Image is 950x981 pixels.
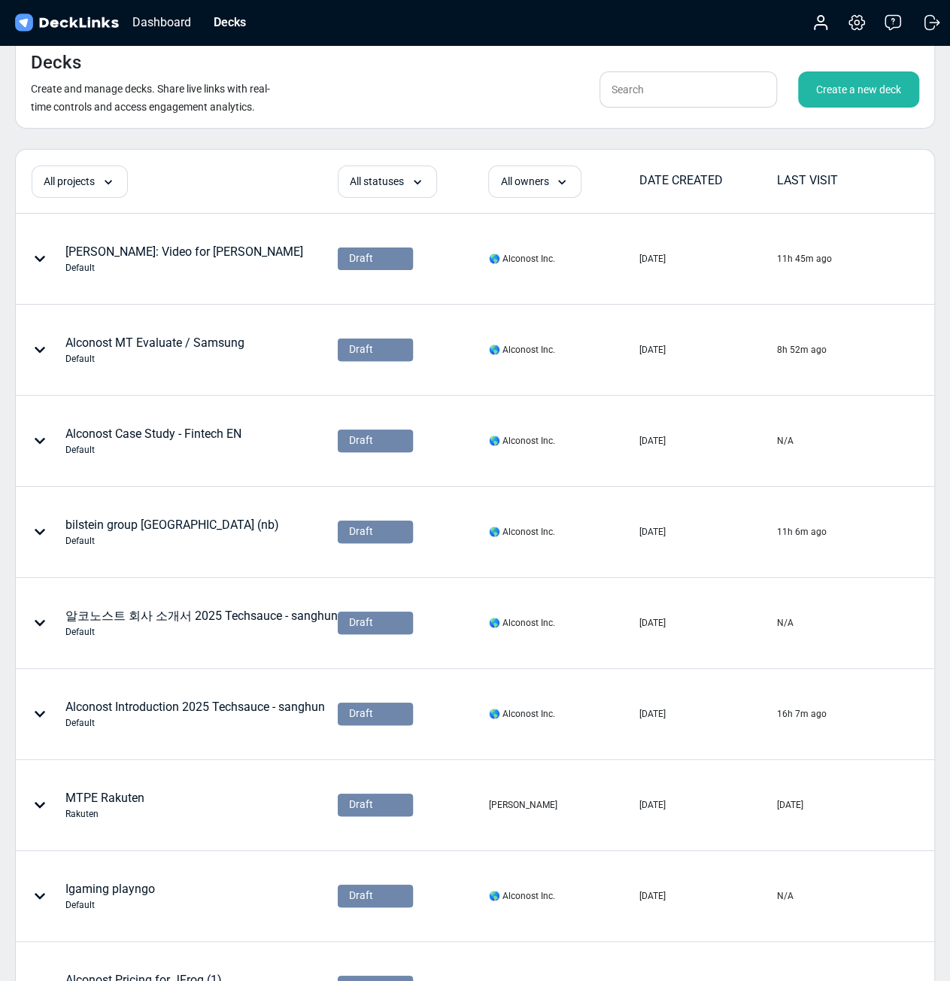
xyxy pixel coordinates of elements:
div: 알코노스트 회사 소개서 2025 Techsauce - sanghun [65,607,338,639]
div: MTPE Rakuten [65,789,144,821]
div: DATE CREATED [639,172,775,190]
div: [PERSON_NAME]: Video for [PERSON_NAME] [65,243,303,275]
div: Rakuten [65,807,144,821]
div: [DATE] [639,889,665,903]
div: Default [65,443,241,457]
div: Default [65,534,279,548]
div: 🌎 Alconost Inc. [488,525,554,539]
div: [DATE] [776,798,803,812]
div: 🌎 Alconost Inc. [488,707,554,721]
div: [DATE] [639,616,665,630]
div: [DATE] [639,707,665,721]
div: 🌎 Alconost Inc. [488,434,554,448]
span: Draft [349,433,373,448]
div: Decks [206,13,253,32]
div: N/A [776,616,793,630]
div: 🌎 Alconost Inc. [488,252,554,266]
div: All statuses [338,166,437,198]
div: 16h 7m ago [776,707,826,721]
div: [DATE] [639,525,665,539]
div: Alconost Case Study - Fintech EN [65,425,241,457]
span: Draft [349,797,373,812]
div: [DATE] [639,434,665,448]
div: 8h 52m ago [776,343,826,357]
span: Draft [349,706,373,721]
div: Alconost MT Evaluate / Samsung [65,334,244,366]
div: All projects [32,166,128,198]
span: Draft [349,342,373,357]
div: N/A [776,434,793,448]
div: LAST VISIT [776,172,912,190]
span: Draft [349,251,373,266]
div: bilstein group [GEOGRAPHIC_DATA] (nb) [65,516,279,548]
div: Alconost Introduction 2025 Techsauce - sanghun [65,698,325,730]
img: DeckLinks [12,12,121,34]
input: Search [599,71,777,108]
div: Create a new deck [798,71,919,108]
span: Draft [349,524,373,539]
div: [DATE] [639,343,665,357]
div: Default [65,261,303,275]
div: [DATE] [639,798,665,812]
div: [DATE] [639,252,665,266]
div: Dashboard [125,13,199,32]
div: 🌎 Alconost Inc. [488,343,554,357]
div: All owners [488,166,581,198]
div: N/A [776,889,793,903]
div: Default [65,898,155,912]
div: Default [65,352,244,366]
div: 🌎 Alconost Inc. [488,616,554,630]
div: [PERSON_NAME] [488,798,557,812]
small: Create and manage decks. Share live links with real-time controls and access engagement analytics. [31,83,270,113]
h4: Decks [31,52,81,74]
div: Igaming playngo [65,880,155,912]
div: 11h 6m ago [776,525,826,539]
span: Draft [349,615,373,630]
div: Default [65,716,325,730]
div: Default [65,625,338,639]
div: 11h 45m ago [776,252,831,266]
div: 🌎 Alconost Inc. [488,889,554,903]
span: Draft [349,888,373,904]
